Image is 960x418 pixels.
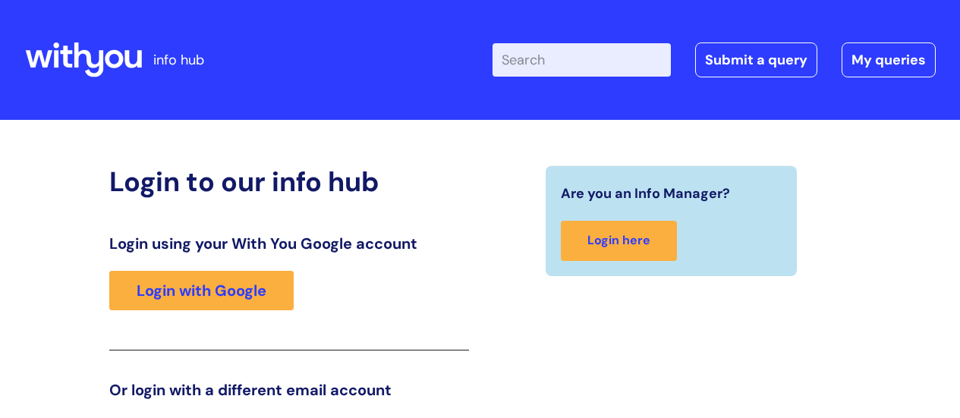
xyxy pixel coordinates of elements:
[109,271,294,310] a: Login with Google
[109,234,469,253] h3: Login using your With You Google account
[109,381,469,399] h3: Or login with a different email account
[493,43,671,77] input: Search
[695,42,817,77] a: Submit a query
[842,42,936,77] a: My queries
[561,181,730,206] span: Are you an Info Manager?
[561,221,677,261] a: Login here
[109,165,469,198] h2: Login to our info hub
[153,48,204,72] p: info hub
